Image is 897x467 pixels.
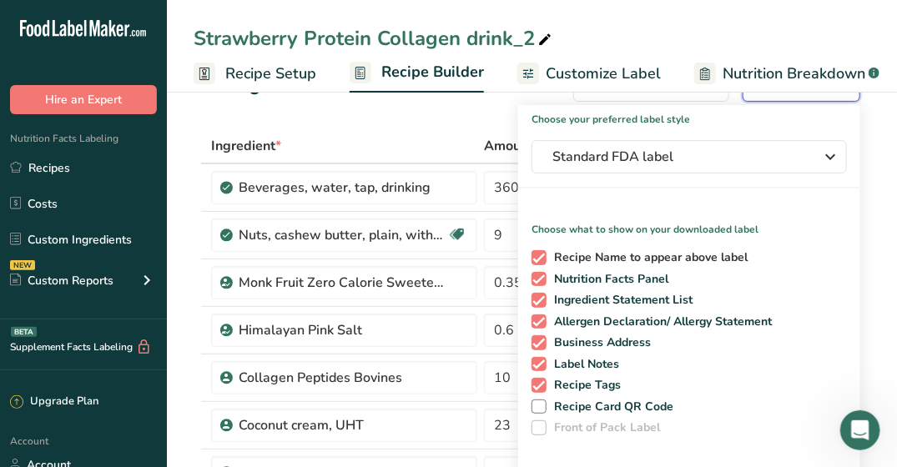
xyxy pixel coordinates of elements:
[547,335,652,350] span: Business Address
[546,63,661,85] span: Customize Label
[547,399,674,414] span: Recipe Card QR Code
[239,273,447,293] div: Monk Fruit Zero Calorie Sweetener
[239,225,447,245] div: Nuts, cashew butter, plain, without salt added
[10,85,157,114] button: Hire an Expert
[532,140,847,173] button: Standard FDA label
[211,136,281,156] span: Ingredient
[547,250,748,265] span: Recipe Name to appear above label
[547,272,669,287] span: Nutrition Facts Panel
[11,327,37,337] div: BETA
[10,272,113,289] div: Custom Reports
[10,260,35,270] div: NEW
[840,410,880,450] iframe: Intercom live chat
[239,415,447,435] div: Coconut cream, UHT
[518,208,860,237] p: Choose what to show on your downloaded label
[484,136,539,156] span: Amount
[225,63,316,85] span: Recipe Setup
[10,394,98,410] div: Upgrade Plan
[239,368,447,388] div: Collagen Peptides Bovines
[547,293,693,308] span: Ingredient Statement List
[547,357,620,372] span: Label Notes
[239,320,447,340] div: Himalayan Pink Salt
[552,147,803,167] span: Standard FDA label
[517,55,661,93] a: Customize Label
[518,105,860,127] h1: Choose your preferred label style
[350,53,484,93] a: Recipe Builder
[694,55,879,93] a: Nutrition Breakdown
[194,55,316,93] a: Recipe Setup
[723,63,865,85] span: Nutrition Breakdown
[239,178,447,198] div: Beverages, water, tap, drinking
[547,378,622,393] span: Recipe Tags
[194,23,555,53] div: Strawberry Protein Collagen drink_2
[547,314,773,329] span: Allergen Declaration/ Allergy Statement
[547,420,661,435] span: Front of Pack Label
[381,61,484,83] span: Recipe Builder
